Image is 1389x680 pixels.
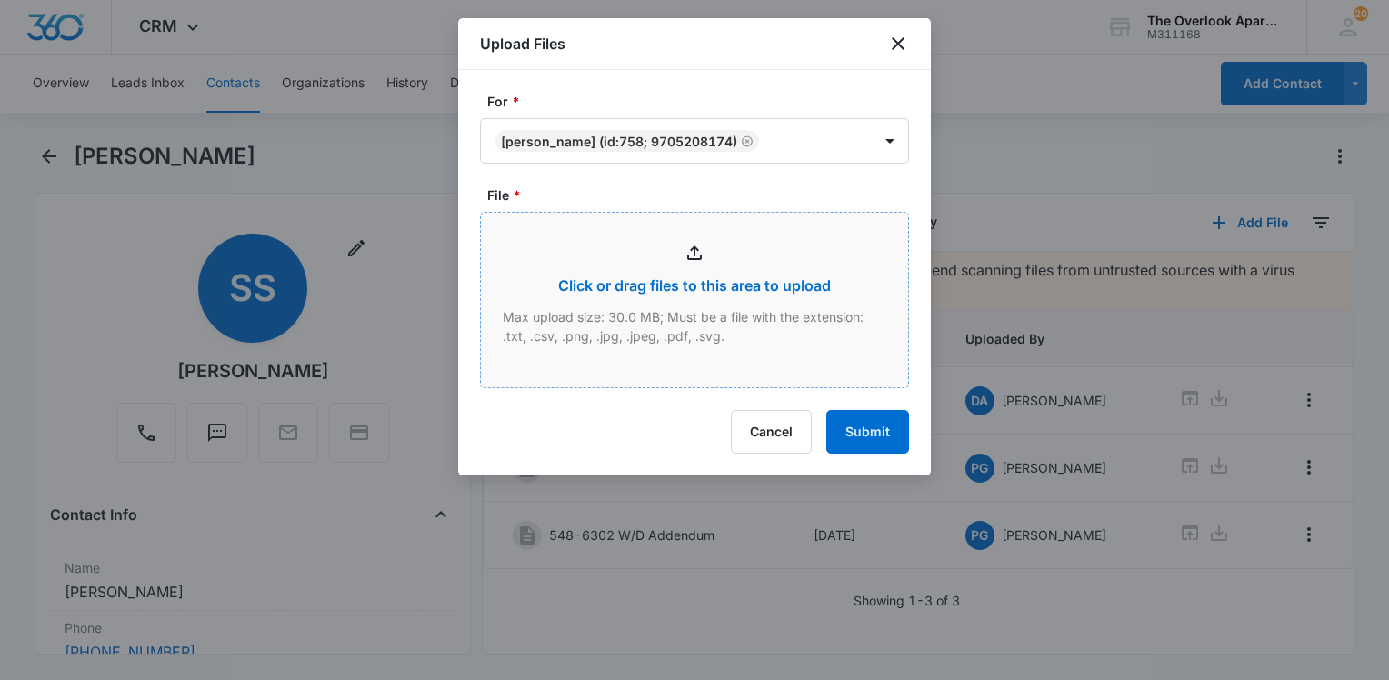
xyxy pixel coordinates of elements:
[731,410,812,454] button: Cancel
[887,33,909,55] button: close
[487,185,916,205] label: File
[737,135,754,147] div: Remove Sydni Sandoval (ID:758; 9705208174)
[480,33,565,55] h1: Upload Files
[487,92,916,111] label: For
[826,410,909,454] button: Submit
[501,134,737,149] div: [PERSON_NAME] (ID:758; 9705208174)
